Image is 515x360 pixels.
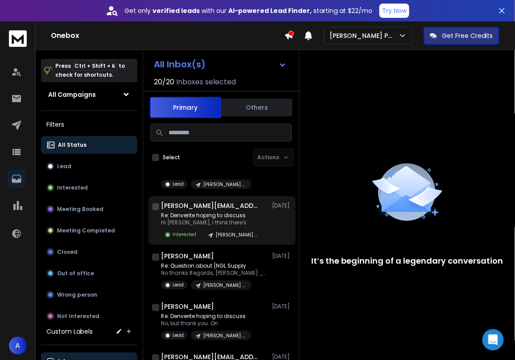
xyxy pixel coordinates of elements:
[161,270,268,277] p: No thanks Regards, [PERSON_NAME] ________________________________
[73,61,116,71] span: Ctrl + Shift + k
[203,333,246,339] p: [PERSON_NAME] Point
[272,253,292,260] p: [DATE]
[57,227,115,234] p: Meeting Completed
[173,332,184,339] p: Lead
[9,30,27,47] img: logo
[41,157,137,175] button: Lead
[330,31,399,40] p: [PERSON_NAME] Point
[152,6,200,15] strong: verified leads
[154,77,174,87] span: 20 / 20
[161,252,214,261] h1: [PERSON_NAME]
[46,327,93,336] h3: Custom Labels
[57,184,88,191] p: Interested
[147,55,294,73] button: All Inbox(s)
[173,282,184,289] p: Lead
[41,86,137,103] button: All Campaigns
[9,337,27,355] button: A
[176,77,236,87] h3: Inboxes selected
[216,232,259,239] p: [PERSON_NAME] Point
[57,163,71,170] p: Lead
[57,270,94,277] p: Out of office
[312,255,503,267] p: It’s the beginning of a legendary conversation
[221,98,293,117] button: Others
[203,282,246,289] p: [PERSON_NAME] Point
[124,6,372,15] p: Get only with our starting at $22/mo
[41,265,137,282] button: Out of office
[41,179,137,197] button: Interested
[161,212,264,219] p: Re: Denverite hoping to discuss
[442,31,493,40] p: Get Free Credits
[228,6,312,15] strong: AI-powered Lead Finder,
[161,202,259,211] h1: [PERSON_NAME][EMAIL_ADDRESS][DOMAIN_NAME]
[382,6,407,15] p: Try Now
[41,307,137,325] button: Not Interested
[41,243,137,261] button: Closed
[41,222,137,240] button: Meeting Completed
[424,27,499,45] button: Get Free Credits
[203,182,246,188] p: [PERSON_NAME] Point
[161,320,251,327] p: No, but thank you. On
[57,206,103,213] p: Meeting Booked
[150,97,221,118] button: Primary
[57,248,78,256] p: Closed
[161,219,264,227] p: Hi [PERSON_NAME], I think there's
[161,313,251,320] p: Re: Denverite hoping to discuss
[161,263,268,270] p: Re: Question about [NGL Supply
[51,30,284,41] h1: Onebox
[161,302,214,311] h1: [PERSON_NAME]
[41,200,137,218] button: Meeting Booked
[48,90,96,99] h1: All Campaigns
[57,291,97,298] p: Wrong person
[55,62,125,79] p: Press to check for shortcuts.
[173,181,184,188] p: Lead
[41,286,137,304] button: Wrong person
[41,136,137,154] button: All Status
[41,118,137,131] h3: Filters
[272,203,292,210] p: [DATE]
[154,60,206,69] h1: All Inbox(s)
[163,154,180,161] label: Select
[272,303,292,310] p: [DATE]
[58,141,87,149] p: All Status
[379,4,409,18] button: Try Now
[57,313,99,320] p: Not Interested
[482,329,504,351] div: Open Intercom Messenger
[173,232,196,238] p: Interested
